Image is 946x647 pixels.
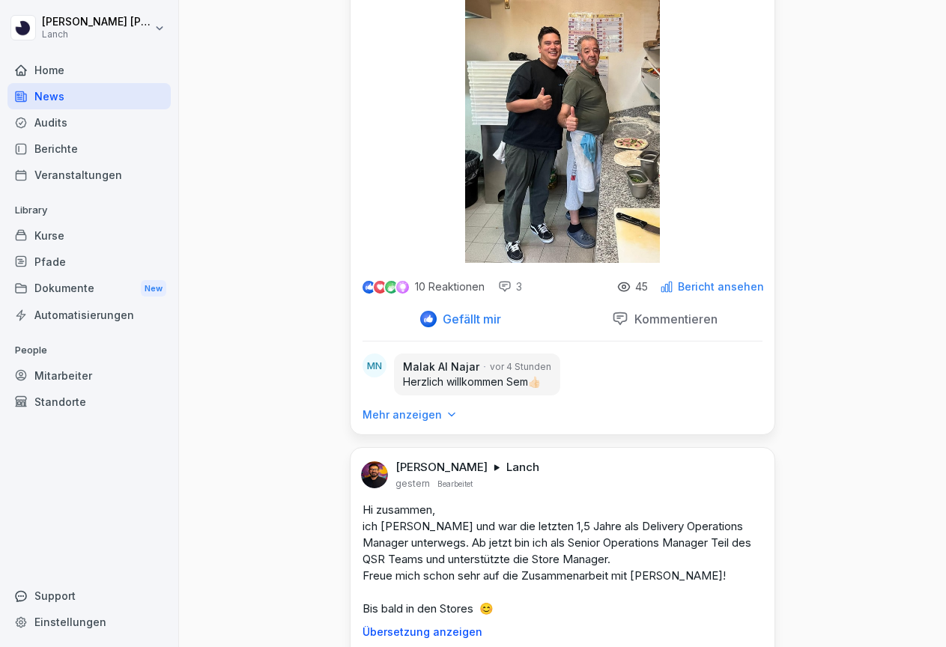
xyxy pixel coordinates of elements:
[437,312,501,326] p: Gefällt mir
[395,460,488,475] p: [PERSON_NAME]
[628,312,718,326] p: Kommentieren
[7,222,171,249] a: Kurse
[490,360,551,374] p: vor 4 Stunden
[7,302,171,328] a: Automatisierungen
[7,198,171,222] p: Library
[437,478,473,490] p: Bearbeitet
[7,275,171,303] a: DokumenteNew
[363,353,386,377] div: MN
[403,359,479,374] p: Malak Al Najar
[7,609,171,635] a: Einstellungen
[7,362,171,389] a: Mitarbeiter
[7,109,171,136] a: Audits
[395,478,430,490] p: gestern
[678,281,764,293] p: Bericht ansehen
[7,57,171,83] a: Home
[7,136,171,162] a: Berichte
[363,502,762,617] p: Hi zusammen, ich [PERSON_NAME] und war die letzten 1,5 Jahre als Delivery Operations Manager unte...
[7,83,171,109] a: News
[42,29,151,40] p: Lanch
[7,162,171,188] a: Veranstaltungen
[498,279,522,294] div: 3
[375,282,386,293] img: love
[7,583,171,609] div: Support
[363,281,375,293] img: like
[635,281,648,293] p: 45
[363,626,762,638] p: Übersetzung anzeigen
[141,280,166,297] div: New
[7,249,171,275] a: Pfade
[415,281,485,293] p: 10 Reaktionen
[506,460,539,475] p: Lanch
[385,281,398,294] img: celebrate
[403,374,551,389] p: Herzlich willkommen Sem👍🏻
[361,461,388,488] img: kwjack37i7lkdya029ocrhcd.png
[7,389,171,415] a: Standorte
[7,275,171,303] div: Dokumente
[363,407,442,422] p: Mehr anzeigen
[42,16,151,28] p: [PERSON_NAME] [PERSON_NAME]
[7,338,171,362] p: People
[396,280,409,294] img: inspiring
